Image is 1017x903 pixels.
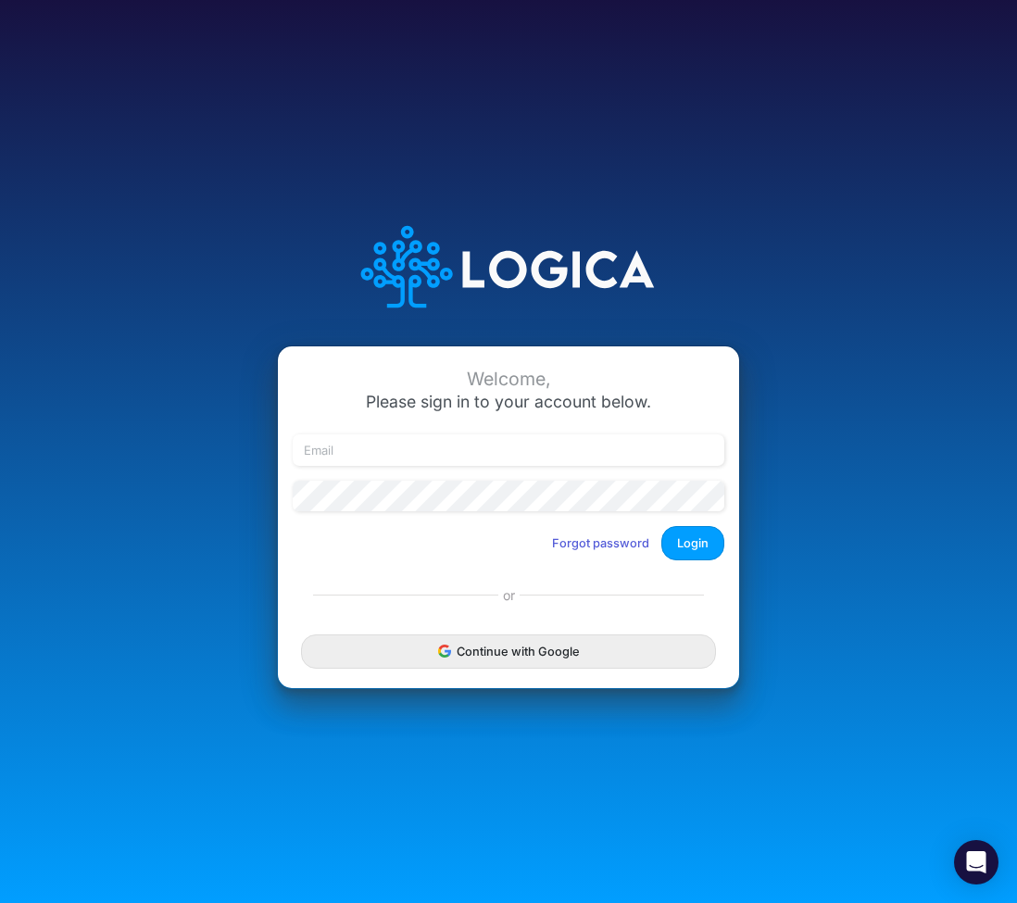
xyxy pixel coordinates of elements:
span: Please sign in to your account below. [366,392,651,411]
button: Continue with Google [301,634,716,669]
div: Open Intercom Messenger [954,840,998,884]
input: Email [293,434,724,466]
div: Welcome, [293,369,724,390]
button: Login [661,526,724,560]
button: Forgot password [540,528,661,558]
